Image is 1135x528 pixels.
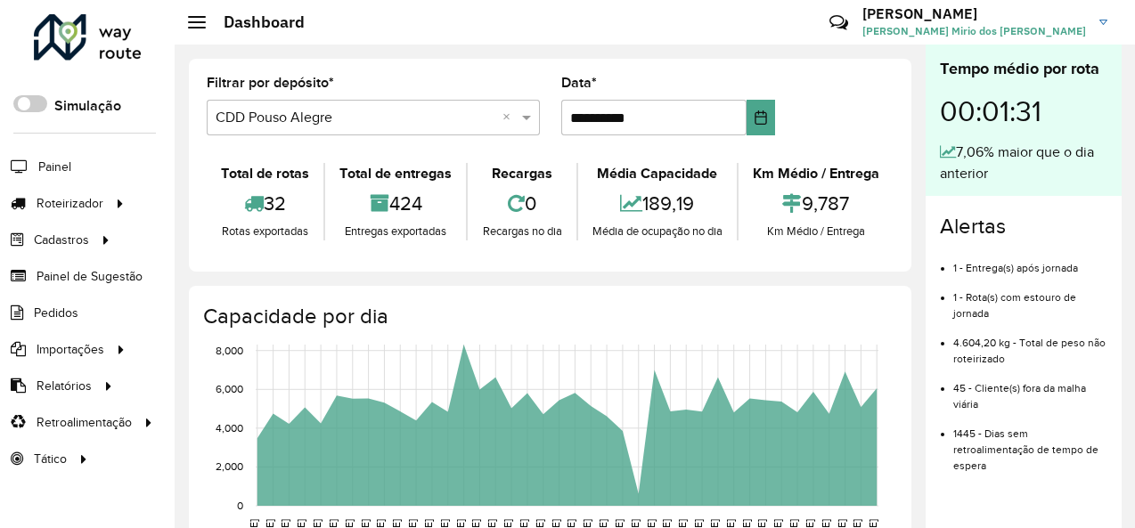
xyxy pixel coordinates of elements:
[472,163,571,184] div: Recargas
[472,223,571,240] div: Recargas no dia
[953,247,1107,276] li: 1 - Entrega(s) após jornada
[862,5,1086,22] h3: [PERSON_NAME]
[37,413,132,432] span: Retroalimentação
[207,72,334,93] label: Filtrar por depósito
[561,72,597,93] label: Data
[330,163,461,184] div: Total de entregas
[502,107,518,128] span: Clear all
[37,340,104,359] span: Importações
[216,422,243,434] text: 4,000
[940,214,1107,240] h4: Alertas
[216,383,243,394] text: 6,000
[583,163,732,184] div: Média Capacidade
[953,276,1107,321] li: 1 - Rota(s) com estouro de jornada
[953,321,1107,367] li: 4.604,20 kg - Total de peso não roteirizado
[583,184,732,223] div: 189,19
[37,194,103,213] span: Roteirizador
[743,223,889,240] div: Km Médio / Entrega
[743,184,889,223] div: 9,787
[203,304,894,329] h4: Capacidade por dia
[37,267,143,286] span: Painel de Sugestão
[34,450,67,468] span: Tático
[940,57,1107,81] div: Tempo médio por rota
[216,345,243,356] text: 8,000
[211,184,319,223] div: 32
[34,231,89,249] span: Cadastros
[820,4,858,42] a: Contato Rápido
[862,23,1086,39] span: [PERSON_NAME] Mirio dos [PERSON_NAME]
[206,12,305,32] h2: Dashboard
[953,367,1107,412] li: 45 - Cliente(s) fora da malha viária
[34,304,78,322] span: Pedidos
[940,142,1107,184] div: 7,06% maior que o dia anterior
[747,100,775,135] button: Choose Date
[216,461,243,473] text: 2,000
[330,184,461,223] div: 424
[237,500,243,511] text: 0
[37,377,92,395] span: Relatórios
[38,158,71,176] span: Painel
[940,81,1107,142] div: 00:01:31
[743,163,889,184] div: Km Médio / Entrega
[330,223,461,240] div: Entregas exportadas
[953,412,1107,474] li: 1445 - Dias sem retroalimentação de tempo de espera
[583,223,732,240] div: Média de ocupação no dia
[472,184,571,223] div: 0
[211,223,319,240] div: Rotas exportadas
[54,95,121,117] label: Simulação
[211,163,319,184] div: Total de rotas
